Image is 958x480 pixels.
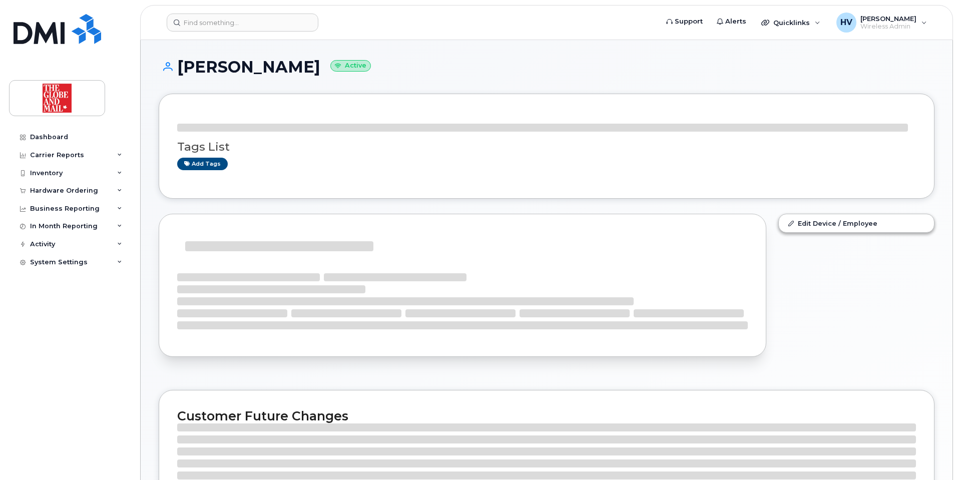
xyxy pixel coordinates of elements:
h3: Tags List [177,141,916,153]
a: Edit Device / Employee [779,214,934,232]
h1: [PERSON_NAME] [159,58,934,76]
h2: Customer Future Changes [177,408,916,423]
small: Active [330,60,371,72]
a: Add tags [177,158,228,170]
